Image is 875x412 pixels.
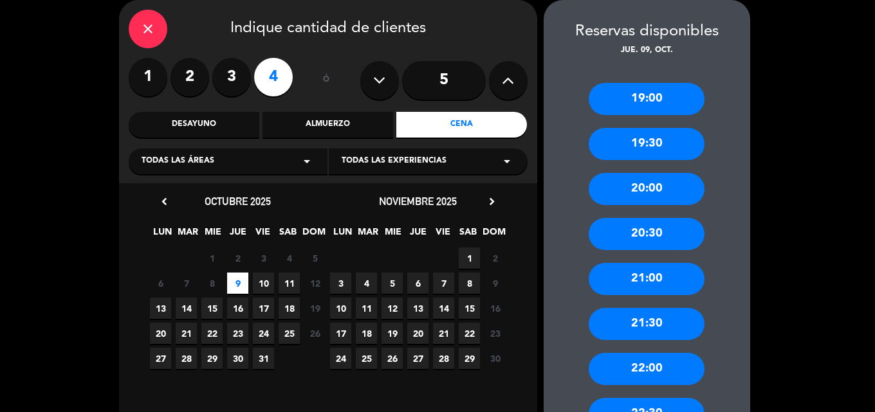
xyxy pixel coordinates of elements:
span: 2 [227,247,248,269]
span: 1 [459,247,480,269]
span: VIE [432,224,454,246]
span: 11 [356,298,377,319]
div: ó [306,58,347,103]
span: 15 [459,298,480,319]
span: 24 [330,348,351,369]
span: 16 [484,298,506,319]
span: 19 [304,298,326,319]
span: 11 [279,273,300,294]
span: 18 [356,323,377,344]
span: 9 [227,273,248,294]
label: 2 [170,58,209,96]
span: 25 [279,323,300,344]
span: 5 [304,247,326,269]
span: 27 [150,348,171,369]
span: 8 [459,273,480,294]
div: 19:30 [589,128,705,160]
span: 2 [484,247,506,269]
span: 29 [201,348,223,369]
span: 26 [382,348,403,369]
div: Reservas disponibles [544,19,750,44]
span: 17 [330,323,351,344]
span: 13 [407,298,428,319]
span: 10 [253,273,274,294]
span: 12 [382,298,403,319]
span: DOM [483,224,504,246]
span: 21 [433,323,454,344]
div: jue. 09, oct. [544,44,750,57]
span: JUE [407,224,428,246]
div: 20:00 [589,173,705,205]
span: 14 [176,298,197,319]
span: 18 [279,298,300,319]
span: 24 [253,323,274,344]
span: MIE [382,224,403,246]
span: 22 [459,323,480,344]
span: 23 [484,323,506,344]
span: 29 [459,348,480,369]
span: noviembre 2025 [379,195,457,208]
span: MAR [177,224,198,246]
i: close [140,21,156,37]
span: VIE [252,224,273,246]
label: 1 [129,58,167,96]
span: 21 [176,323,197,344]
span: 25 [356,348,377,369]
i: arrow_drop_down [499,154,515,169]
span: 7 [433,273,454,294]
div: Desayuno [129,112,259,138]
label: 3 [212,58,251,96]
span: 3 [253,247,274,269]
span: 26 [304,323,326,344]
span: 15 [201,298,223,319]
div: Cena [396,112,527,138]
span: 28 [433,348,454,369]
span: MIE [202,224,223,246]
div: Almuerzo [262,112,393,138]
div: Indique cantidad de clientes [129,10,528,48]
span: MAR [357,224,378,246]
span: 20 [150,323,171,344]
span: LUN [152,224,173,246]
span: DOM [302,224,324,246]
span: 1 [201,247,223,269]
span: 3 [330,273,351,294]
span: 31 [253,348,274,369]
span: 30 [484,348,506,369]
i: arrow_drop_down [299,154,315,169]
i: chevron_right [485,195,499,208]
span: 8 [201,273,223,294]
span: 23 [227,323,248,344]
i: chevron_left [158,195,171,208]
span: 4 [279,247,300,269]
div: 21:00 [589,263,705,295]
div: 22:00 [589,353,705,385]
span: 28 [176,348,197,369]
label: 4 [254,58,293,96]
div: 19:00 [589,83,705,115]
span: 6 [407,273,428,294]
div: 20:30 [589,218,705,250]
div: 21:30 [589,308,705,340]
span: 4 [356,273,377,294]
span: Todas las experiencias [342,155,447,168]
span: 14 [433,298,454,319]
span: 10 [330,298,351,319]
span: 5 [382,273,403,294]
span: JUE [227,224,248,246]
span: 13 [150,298,171,319]
span: 22 [201,323,223,344]
span: 30 [227,348,248,369]
span: 12 [304,273,326,294]
span: 6 [150,273,171,294]
span: 16 [227,298,248,319]
span: Todas las áreas [142,155,214,168]
span: octubre 2025 [205,195,271,208]
span: 7 [176,273,197,294]
span: SAB [277,224,299,246]
span: SAB [457,224,479,246]
span: 9 [484,273,506,294]
span: LUN [332,224,353,246]
span: 17 [253,298,274,319]
span: 19 [382,323,403,344]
